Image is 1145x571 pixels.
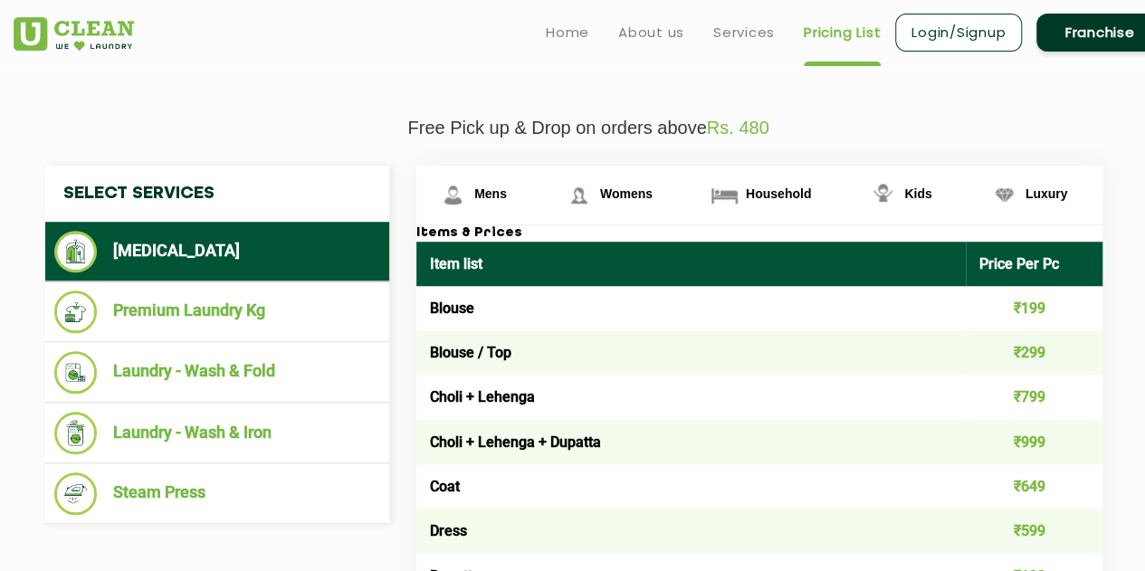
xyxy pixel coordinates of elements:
[895,14,1022,52] a: Login/Signup
[437,179,469,211] img: Mens
[904,186,931,201] span: Kids
[546,22,589,43] a: Home
[618,22,684,43] a: About us
[54,351,380,394] li: Laundry - Wash & Fold
[54,412,380,454] li: Laundry - Wash & Iron
[474,186,507,201] span: Mens
[54,290,380,333] li: Premium Laundry Kg
[54,472,380,515] li: Steam Press
[54,351,97,394] img: Laundry - Wash & Fold
[966,375,1103,419] td: ₹799
[14,17,134,51] img: UClean Laundry and Dry Cleaning
[416,420,966,464] td: Choli + Lehenga + Dupatta
[416,464,966,509] td: Coat
[54,412,97,454] img: Laundry - Wash & Iron
[867,179,899,211] img: Kids
[966,420,1103,464] td: ₹999
[45,166,389,222] h4: Select Services
[416,375,966,419] td: Choli + Lehenga
[804,22,881,43] a: Pricing List
[966,330,1103,375] td: ₹299
[966,509,1103,553] td: ₹599
[709,179,740,211] img: Household
[416,242,966,286] th: Item list
[966,464,1103,509] td: ₹649
[966,286,1103,330] td: ₹199
[416,286,966,330] td: Blouse
[416,509,966,553] td: Dress
[54,290,97,333] img: Premium Laundry Kg
[563,179,595,211] img: Womens
[988,179,1020,211] img: Luxury
[966,242,1103,286] th: Price Per Pc
[54,472,97,515] img: Steam Press
[746,186,811,201] span: Household
[713,22,775,43] a: Services
[416,225,1102,242] h3: Items & Prices
[1026,186,1068,201] span: Luxury
[707,118,769,138] span: Rs. 480
[600,186,653,201] span: Womens
[54,231,97,272] img: Dry Cleaning
[416,330,966,375] td: Blouse / Top
[54,231,380,272] li: [MEDICAL_DATA]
